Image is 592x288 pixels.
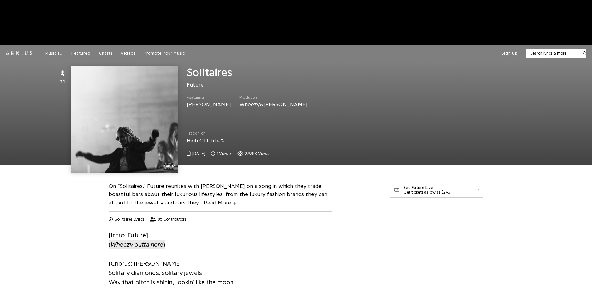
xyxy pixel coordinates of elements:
a: Promote Your Music [144,50,185,56]
span: 1 viewer [211,151,232,157]
a: Charts [99,50,112,56]
span: Charts [99,51,112,55]
a: On “Solitaires,” Future reunites with [PERSON_NAME] on a song in which they trade boastful bars a... [109,183,327,206]
span: Track 4 on [187,130,382,137]
span: 85 Contributors [158,217,186,222]
h2: Solitaires Lyrics [115,217,144,222]
div: Get tickets as low as $293 [404,190,450,194]
span: [DATE] [192,151,205,157]
span: Promote Your Music [144,51,185,55]
span: 279,824 views [237,151,269,157]
span: 39 [60,79,65,85]
button: Sign Up [501,50,518,56]
a: High Off Life [187,138,224,143]
a: [PERSON_NAME] [263,102,308,107]
a: Featured [71,50,91,56]
i: Wheezy outta here [110,241,163,248]
a: (Wheezy outta here) [109,240,165,249]
span: Featured [71,51,91,55]
span: Solitaires [187,67,232,78]
span: Music IQ [45,51,63,55]
a: Videos [121,50,135,56]
span: ( ) [109,240,165,249]
span: Producers [239,94,308,101]
span: Videos [121,51,135,55]
span: 279.8K views [245,151,269,157]
a: See Future LiveGet tickets as low as $293 [390,182,483,198]
div: See Future Live [404,185,450,190]
span: Featuring [187,94,231,101]
img: Cover art for Solitaires by Future [71,66,178,173]
a: [PERSON_NAME] [187,102,231,107]
div: & [239,100,308,108]
span: 1 viewer [217,151,232,157]
a: Music IQ [45,50,63,56]
span: Read More [204,200,236,205]
button: 85 Contributors [150,217,186,222]
a: Wheezy [239,102,260,107]
input: Search lyrics & more [526,50,579,56]
a: Future [187,82,204,88]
